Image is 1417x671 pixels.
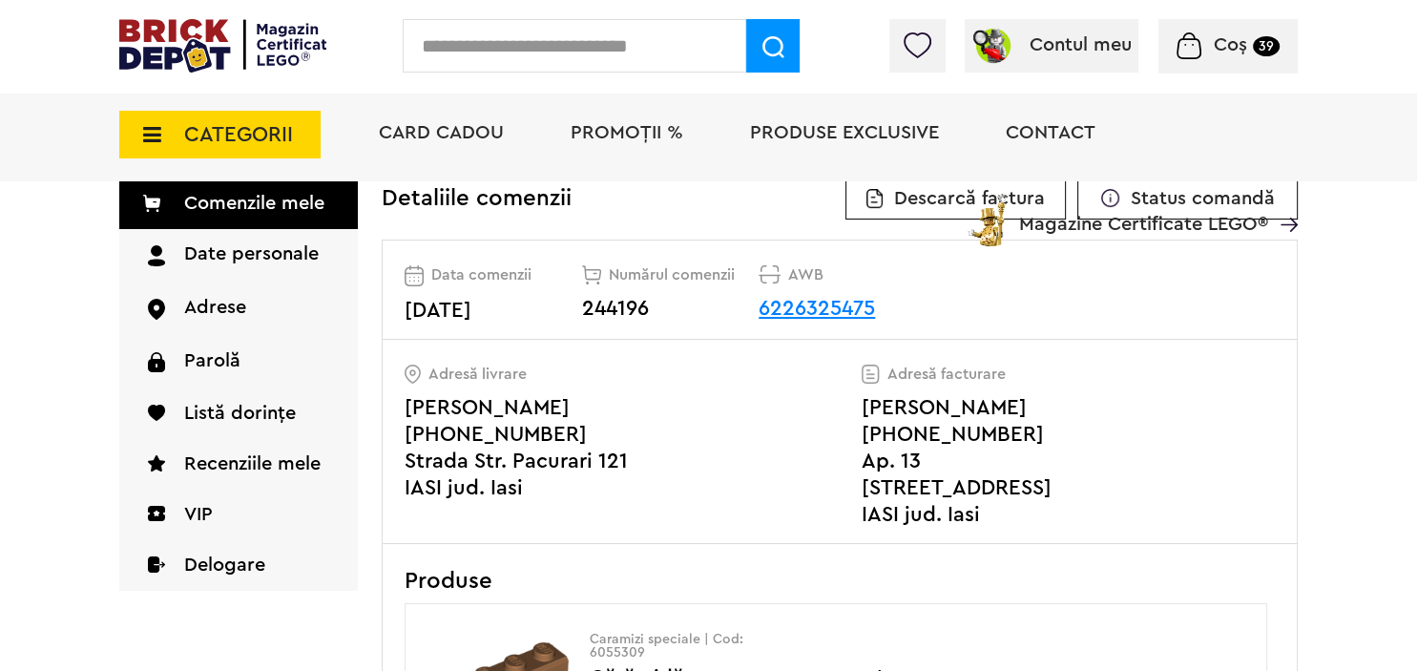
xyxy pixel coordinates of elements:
span: Coș [1214,35,1247,54]
address: [PERSON_NAME] [PHONE_NUMBER] Strada Str. Pacurari 121 IASI jud. Iasi [405,394,862,501]
a: Parolă [119,336,358,388]
span: 244196 [582,298,649,319]
span: CATEGORII [184,124,293,145]
a: Contul meu [972,35,1132,54]
h2: Produse [405,568,1267,595]
a: Adrese [119,283,358,335]
a: Magazine Certificate LEGO® [1268,190,1298,209]
a: PROMOȚII % [571,123,683,142]
a: Contact [1006,123,1095,142]
a: VIP [119,490,358,540]
a: Listă dorințe [119,388,358,439]
span: AWB [788,265,823,284]
p: Adresă facturare [862,365,1319,384]
small: 39 [1253,36,1280,56]
a: Delogare [119,540,358,591]
span: Magazine Certificate LEGO® [1019,190,1268,234]
span: Data comenzii [431,265,531,284]
a: Card Cadou [379,123,504,142]
span: Numărul comenzii [609,265,735,284]
address: [PERSON_NAME] [PHONE_NUMBER] Ap. 13 [STREET_ADDRESS] IASI jud. Iasi [862,394,1319,528]
p: Caramizi speciale | Cod: 6055309 [590,633,791,660]
a: Recenziile mele [119,439,358,490]
a: Produse exclusive [750,123,939,142]
a: Date personale [119,229,358,283]
span: Contul meu [1030,35,1132,54]
span: [DATE] [405,300,471,321]
a: 6226325475 [759,298,875,319]
p: Adresă livrare [405,365,862,384]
